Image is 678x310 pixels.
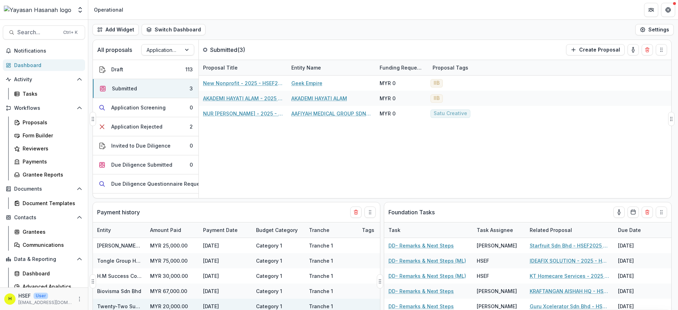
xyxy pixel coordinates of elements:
div: Proposal Tags [428,60,517,75]
button: Delete card [642,44,653,55]
a: Dashboard [11,268,85,279]
button: Calendar [628,207,639,218]
div: Task Assignee [472,222,525,238]
a: Tasks [11,88,85,100]
div: Document Templates [23,199,79,207]
div: Tranche [305,222,358,238]
div: Funding Requested [375,60,428,75]
button: Drag [364,207,376,218]
button: toggle-assigned-to-me [613,207,625,218]
button: Drag [668,112,674,126]
div: Category 1 [256,287,282,295]
a: DD- Remarks & Next Steps [388,303,454,310]
div: Proposal Title [199,60,287,75]
a: Payments [11,156,85,167]
button: Add Widget [93,24,139,35]
div: Payments [23,158,79,165]
div: MYR 67,000.00 [146,284,199,299]
a: AKADEMI HAYATI ALAM [291,95,347,102]
div: Operational [94,6,123,13]
div: MYR 0 [380,110,395,117]
div: Proposal Tags [428,64,472,71]
div: Amount Paid [146,222,199,238]
div: Payment Date [199,222,252,238]
a: Advanced Analytics [11,281,85,292]
button: Application Rejected2 [93,117,198,136]
div: MYR 25,000.00 [146,238,199,253]
div: Payment Date [199,226,242,234]
div: Tasks [23,90,79,97]
div: Form Builder [23,132,79,139]
span: Search... [17,29,59,36]
a: H.M Success Company [97,273,154,279]
div: Entity Name [287,60,375,75]
div: Tags [358,222,411,238]
button: Open Documents [3,183,85,195]
p: [EMAIL_ADDRESS][DOMAIN_NAME] [18,299,72,306]
div: 2 [190,123,193,130]
button: Drag [656,207,667,218]
div: Communications [23,241,79,249]
button: Draft113 [93,60,198,79]
div: MYR 0 [380,79,395,87]
div: Tranche 1 [309,287,333,295]
div: [DATE] [199,284,252,299]
button: Get Help [661,3,675,17]
div: Proposal Title [199,64,242,71]
div: [DATE] [614,268,667,284]
span: Satu Creative [434,111,467,117]
a: KT Homecare Services - 2025 - HSEF2025 - [GEOGRAPHIC_DATA] [530,272,609,280]
button: Open Workflows [3,102,85,114]
div: Due Diligence Questionnaire Requested [111,180,211,187]
div: [DATE] [614,284,667,299]
div: [PERSON_NAME] [477,242,517,249]
a: Biovisma Sdn Bhd [97,288,141,294]
div: Category 1 [256,257,282,264]
button: Create Proposal [566,44,625,55]
button: Application Screening0 [93,98,198,117]
div: Category 1 [256,242,282,249]
div: Budget Category [252,222,305,238]
button: Due Diligence Questionnaire Requested0 [93,174,198,193]
button: Drag [90,274,96,288]
a: Starfruit Sdn Bhd - HSEF2025 - Asia School of Business [530,242,609,249]
div: 0 [190,104,193,111]
span: Workflows [14,105,74,111]
a: Grantee Reports [11,169,85,180]
div: Tranche 1 [309,257,333,264]
div: [DATE] [199,253,252,268]
a: Dashboard [3,59,85,71]
div: [DATE] [614,238,667,253]
div: HSEF [8,297,12,301]
p: Foundation Tasks [388,208,435,216]
button: Delete card [642,207,653,218]
div: MYR 30,000.00 [146,268,199,284]
div: Due Diligence Submitted [111,161,172,168]
button: Invited to Due Diligence0 [93,136,198,155]
a: New Nonprofit - 2025 - HSEF2025 - Iskandar Investment Berhad [203,79,283,87]
a: Reviewers [11,143,85,154]
div: Grantee Reports [23,171,79,178]
a: AKADEMI HAYATI ALAM - 2025 - HSEF2025 - Iskandar Investment Berhad [203,95,283,102]
p: Submitted ( 3 ) [210,46,263,54]
div: MYR 0 [380,95,395,102]
div: HSEF [477,257,489,264]
div: MYR 75,000.00 [146,253,199,268]
div: Task Assignee [472,226,517,234]
a: Guru Xcelerator Sdn Bhd - HSEF2025 - Asia School of Business [530,303,609,310]
button: Notifications [3,45,85,56]
span: IIB [434,80,440,86]
div: [PERSON_NAME] [477,303,517,310]
div: Reviewers [23,145,79,152]
div: [PERSON_NAME] [477,287,517,295]
div: Dashboard [23,270,79,277]
div: Due Date [614,226,645,234]
div: Dashboard [14,61,79,69]
div: Entity Name [287,64,325,71]
p: Payment history [97,208,140,216]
